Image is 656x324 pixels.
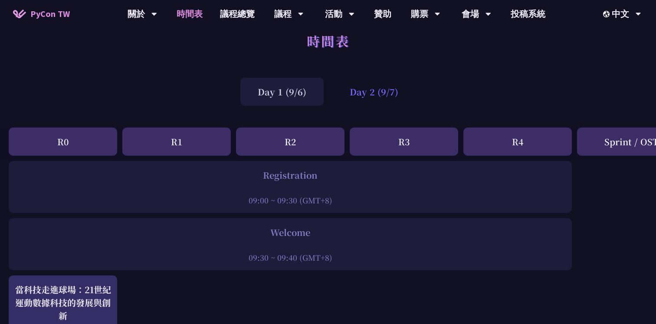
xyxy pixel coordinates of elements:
h1: 時間表 [307,28,350,54]
div: R4 [463,128,572,156]
img: Locale Icon [603,11,612,17]
div: R2 [236,128,344,156]
div: Day 2 (9/7) [332,78,416,106]
a: PyCon TW [4,3,79,25]
div: 當科技走進球場：21世紀運動數據科技的發展與創新 [13,283,113,322]
div: Registration [13,169,567,182]
span: PyCon TW [30,7,70,20]
div: 09:30 ~ 09:40 (GMT+8) [13,252,567,263]
div: 09:00 ~ 09:30 (GMT+8) [13,195,567,206]
div: R3 [350,128,458,156]
div: R0 [9,128,117,156]
div: R1 [122,128,231,156]
img: Home icon of PyCon TW 2025 [13,10,26,18]
div: Day 1 (9/6) [240,78,324,106]
div: Welcome [13,226,567,239]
